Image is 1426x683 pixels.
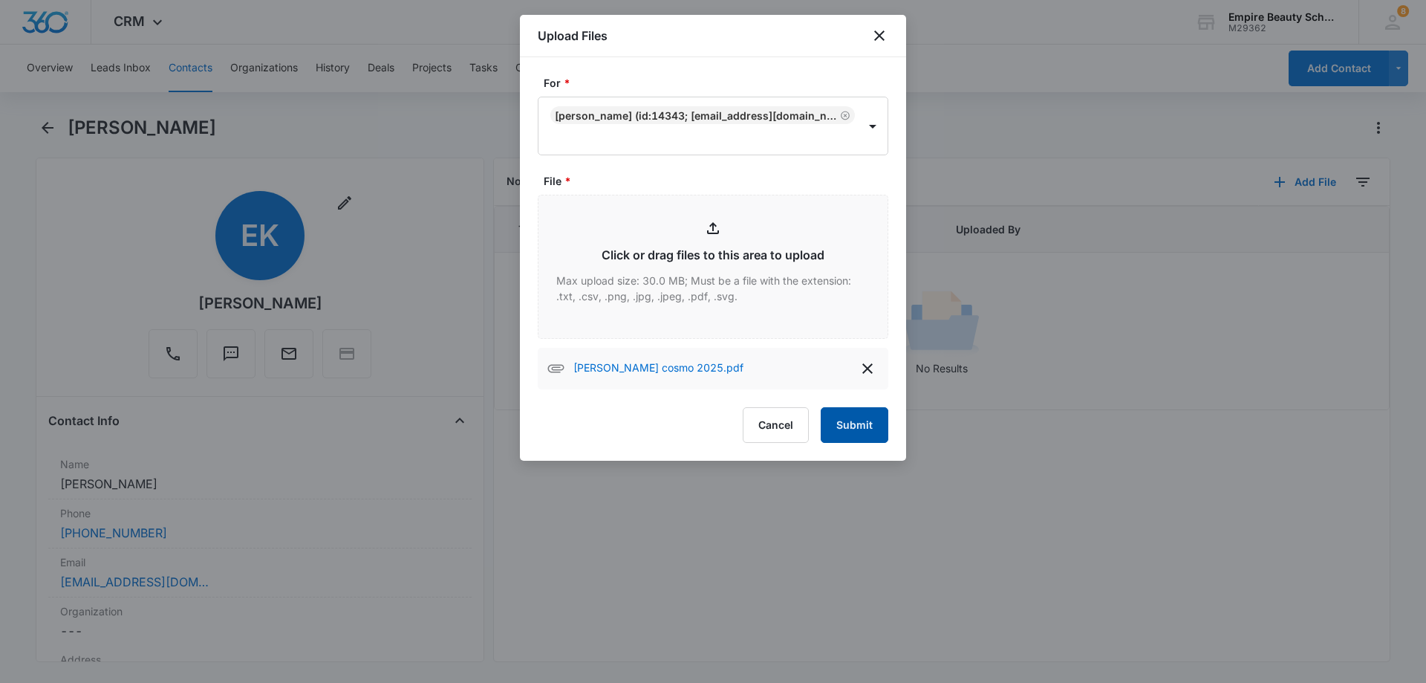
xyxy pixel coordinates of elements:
button: Submit [821,407,888,443]
button: delete [856,357,879,381]
div: Remove Emily Knibbs (ID:14343; emilyaknibbs@gmail.com; 6033932584) [837,110,850,120]
button: close [870,27,888,45]
div: [PERSON_NAME] (ID:14343; [EMAIL_ADDRESS][DOMAIN_NAME]; 6033932584) [555,109,837,122]
label: File [544,173,894,189]
button: Cancel [743,407,809,443]
p: [PERSON_NAME] cosmo 2025.pdf [573,360,743,378]
label: For [544,75,894,91]
h1: Upload Files [538,27,608,45]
